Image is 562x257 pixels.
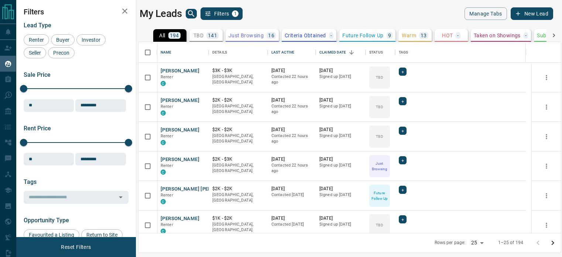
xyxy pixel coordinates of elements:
p: - [525,33,527,38]
button: Open [116,192,126,202]
p: [DATE] [319,127,362,133]
button: more [541,131,552,142]
div: + [399,127,407,135]
p: $1K - $2K [212,215,264,222]
div: condos.ca [161,199,166,204]
div: Status [369,42,383,63]
div: Claimed Date [319,42,346,63]
p: Contacted 22 hours ago [271,162,312,174]
p: $2K - $2K [212,97,264,103]
p: Contacted 22 hours ago [271,103,312,115]
span: 1 [233,11,238,16]
p: $2K - $2K [212,127,264,133]
p: [GEOGRAPHIC_DATA], [GEOGRAPHIC_DATA] [212,192,264,203]
p: HOT [442,33,453,38]
p: [GEOGRAPHIC_DATA], [GEOGRAPHIC_DATA] [212,103,264,115]
div: Renter [24,34,49,45]
div: + [399,97,407,105]
p: Criteria Obtained [285,33,326,38]
p: [GEOGRAPHIC_DATA], [GEOGRAPHIC_DATA] [212,162,264,174]
div: Seller [24,47,46,58]
div: condos.ca [161,81,166,86]
p: [DATE] [271,127,312,133]
button: more [541,72,552,83]
span: + [401,157,404,164]
span: Renter [161,75,173,79]
div: + [399,186,407,194]
div: + [399,68,407,76]
p: $2K - $2K [212,186,264,192]
p: 16 [268,33,274,38]
span: Investor [79,37,103,43]
p: Signed up [DATE] [319,162,362,168]
p: [DATE] [319,186,362,192]
div: Return to Site [81,229,123,240]
p: Signed up [DATE] [319,222,362,227]
p: [DATE] [319,156,362,162]
p: Contacted 22 hours ago [271,133,312,144]
div: 25 [468,237,486,248]
div: Favourited a Listing [24,229,79,240]
p: [DATE] [319,215,362,222]
div: condos.ca [161,140,166,145]
span: Renter [161,222,173,227]
button: [PERSON_NAME] [161,127,199,134]
span: Opportunity Type [24,217,69,224]
span: Buyer [54,37,72,43]
button: [PERSON_NAME] [PERSON_NAME] [161,186,239,193]
p: Signed up [DATE] [319,192,362,198]
span: + [401,127,404,134]
span: Sale Price [24,71,51,78]
span: Renter [26,37,47,43]
p: Signed up [DATE] [319,74,362,80]
p: 1–25 of 194 [498,240,523,246]
p: [DATE] [271,97,312,103]
span: Tags [24,178,37,185]
p: TBD [376,104,383,110]
p: Contacted 22 hours ago [271,74,312,85]
button: [PERSON_NAME] [161,215,199,222]
div: Tags [395,42,526,63]
p: Contacted [DATE] [271,192,312,198]
div: condos.ca [161,229,166,234]
p: 13 [421,33,427,38]
span: + [401,68,404,75]
div: Claimed Date [316,42,366,63]
button: Manage Tabs [465,7,507,20]
p: All [159,33,165,38]
span: Renter [161,163,173,168]
p: 9 [388,33,391,38]
p: [DATE] [319,68,362,74]
p: Future Follow Up [370,190,389,201]
button: more [541,161,552,172]
button: more [541,102,552,113]
p: [GEOGRAPHIC_DATA], [GEOGRAPHIC_DATA] [212,222,264,233]
button: Filters1 [201,7,243,20]
div: Buyer [51,34,75,45]
h1: My Leads [140,8,182,20]
button: Sort [346,47,357,58]
div: Investor [76,34,106,45]
div: Status [366,42,395,63]
span: Renter [161,193,173,198]
p: - [330,33,332,38]
button: [PERSON_NAME] [161,97,199,104]
span: + [401,186,404,193]
span: Rent Price [24,125,51,132]
p: Future Follow Up [342,33,383,38]
p: - [457,33,459,38]
p: TBD [376,134,383,139]
span: Lead Type [24,22,51,29]
p: [GEOGRAPHIC_DATA], [GEOGRAPHIC_DATA] [212,133,264,144]
div: + [399,156,407,164]
button: more [541,190,552,201]
span: + [401,97,404,105]
p: Just Browsing [229,33,264,38]
div: condos.ca [161,169,166,175]
span: Precon [51,50,72,56]
p: Contacted [DATE] [271,222,312,227]
span: Favourited a Listing [26,232,77,238]
p: 141 [208,33,217,38]
button: New Lead [511,7,553,20]
button: Reset Filters [56,241,96,253]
